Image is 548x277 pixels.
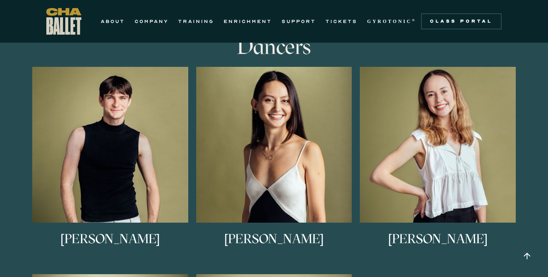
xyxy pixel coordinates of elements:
a: TICKETS [326,17,357,26]
h3: [PERSON_NAME] [224,232,324,259]
a: [PERSON_NAME] [360,67,516,262]
a: home [46,8,81,35]
a: TRAINING [178,17,214,26]
h3: Dancers [143,35,405,59]
strong: GYROTONIC [367,19,412,24]
a: SUPPORT [282,17,316,26]
a: COMPANY [135,17,168,26]
div: Class Portal [426,18,497,25]
sup: ® [412,18,416,22]
h3: [PERSON_NAME] [388,232,488,259]
a: [PERSON_NAME] [32,67,188,262]
h3: [PERSON_NAME] [60,232,160,259]
a: ABOUT [101,17,125,26]
a: ENRICHMENT [224,17,272,26]
a: GYROTONIC® [367,17,416,26]
a: [PERSON_NAME] [196,67,352,262]
a: Class Portal [421,13,502,29]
